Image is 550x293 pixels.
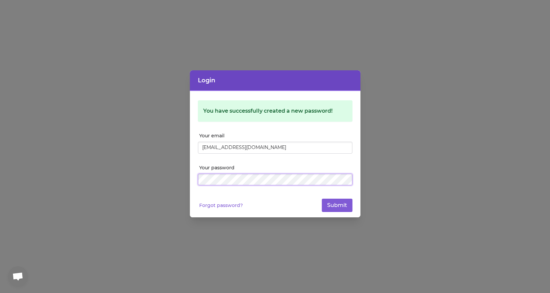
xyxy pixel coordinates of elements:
[8,266,28,286] div: Open chat
[322,199,352,212] button: Submit
[199,132,352,139] label: Your email
[199,202,243,209] a: Forgot password?
[199,164,352,171] label: Your password
[198,142,352,154] input: Email
[190,70,360,91] header: Login
[203,107,347,115] div: You have successfully created a new password!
